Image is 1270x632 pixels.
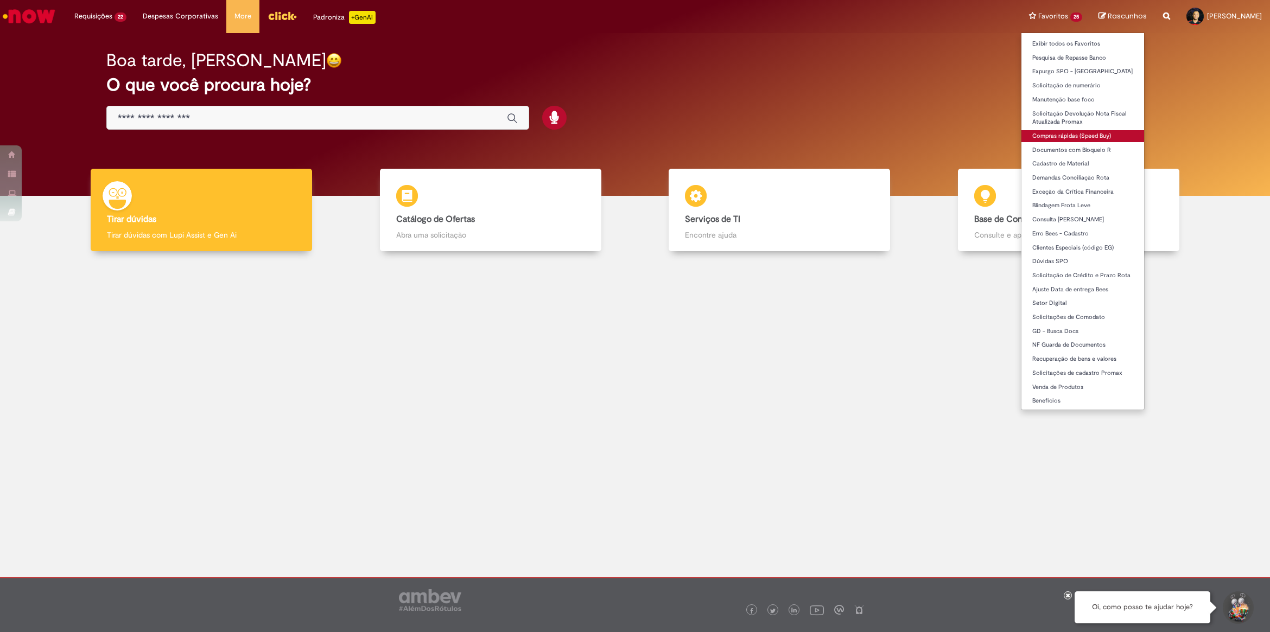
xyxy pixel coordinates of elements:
[268,8,297,24] img: click_logo_yellow_360x200.png
[1021,158,1144,170] a: Cadastro de Material
[1021,38,1144,50] a: Exibir todos os Favoritos
[326,53,342,68] img: happy-face.png
[810,603,824,617] img: logo_footer_youtube.png
[770,608,776,614] img: logo_footer_twitter.png
[854,605,864,615] img: logo_footer_naosei.png
[143,11,218,22] span: Despesas Corporativas
[1021,172,1144,184] a: Demandas Conciliação Rota
[1021,144,1144,156] a: Documentos com Bloqueio R
[1070,12,1082,22] span: 25
[1021,200,1144,212] a: Blindagem Frota Leve
[1021,214,1144,226] a: Consulta [PERSON_NAME]
[1021,242,1144,254] a: Clientes Especiais (código EG)
[1108,11,1147,21] span: Rascunhos
[1021,297,1144,309] a: Setor Digital
[349,11,376,24] p: +GenAi
[1021,284,1144,296] a: Ajuste Data de entrega Bees
[1021,80,1144,92] a: Solicitação de numerário
[1221,591,1254,624] button: Iniciar Conversa de Suporte
[1021,52,1144,64] a: Pesquisa de Repasse Banco
[1021,186,1144,198] a: Exceção da Crítica Financeira
[1075,591,1210,623] div: Oi, como posso te ajudar hoje?
[74,11,112,22] span: Requisições
[396,214,475,225] b: Catálogo de Ofertas
[924,169,1214,252] a: Base de Conhecimento Consulte e aprenda
[107,229,296,240] p: Tirar dúvidas com Lupi Assist e Gen Ai
[1021,395,1144,407] a: Benefícios
[57,169,346,252] a: Tirar dúvidas Tirar dúvidas com Lupi Assist e Gen Ai
[1,5,57,27] img: ServiceNow
[1021,94,1144,106] a: Manutenção base foco
[313,11,376,24] div: Padroniza
[106,75,1164,94] h2: O que você procura hoje?
[107,214,156,225] b: Tirar dúvidas
[791,608,797,614] img: logo_footer_linkedin.png
[1021,339,1144,351] a: NF Guarda de Documentos
[1021,381,1144,393] a: Venda de Produtos
[635,169,924,252] a: Serviços de TI Encontre ajuda
[1021,130,1144,142] a: Compras rápidas (Speed Buy)
[685,214,740,225] b: Serviços de TI
[749,608,754,614] img: logo_footer_facebook.png
[1021,367,1144,379] a: Solicitações de cadastro Promax
[234,11,251,22] span: More
[1021,311,1144,323] a: Solicitações de Comodato
[974,214,1064,225] b: Base de Conhecimento
[396,229,585,240] p: Abra uma solicitação
[834,605,844,615] img: logo_footer_workplace.png
[974,229,1163,240] p: Consulte e aprenda
[399,589,461,611] img: logo_footer_ambev_rotulo_gray.png
[346,169,636,252] a: Catálogo de Ofertas Abra uma solicitação
[1021,353,1144,365] a: Recuperação de bens e valores
[1021,228,1144,240] a: Erro Bees - Cadastro
[1038,11,1068,22] span: Favoritos
[1207,11,1262,21] span: [PERSON_NAME]
[685,229,874,240] p: Encontre ajuda
[1021,325,1144,337] a: GD - Busca Docs
[106,51,326,70] h2: Boa tarde, [PERSON_NAME]
[1098,11,1147,22] a: Rascunhos
[1021,108,1144,128] a: Solicitação Devolução Nota Fiscal Atualizada Promax
[1021,270,1144,282] a: Solicitação de Crédito e Prazo Rota
[1021,256,1144,267] a: Dúvidas SPO
[1021,66,1144,78] a: Expurgo SPO - [GEOGRAPHIC_DATA]
[115,12,126,22] span: 22
[1021,33,1145,410] ul: Favoritos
